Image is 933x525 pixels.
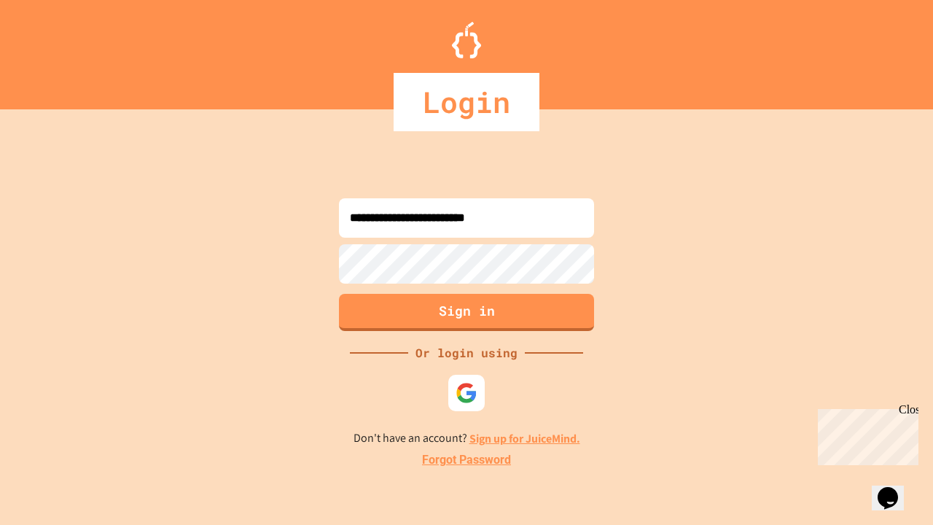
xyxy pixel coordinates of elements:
button: Sign in [339,294,594,331]
iframe: chat widget [812,403,918,465]
div: Chat with us now!Close [6,6,101,93]
img: google-icon.svg [456,382,477,404]
p: Don't have an account? [354,429,580,448]
a: Sign up for JuiceMind. [469,431,580,446]
a: Forgot Password [422,451,511,469]
iframe: chat widget [872,467,918,510]
div: Login [394,73,539,131]
img: Logo.svg [452,22,481,58]
div: Or login using [408,344,525,362]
